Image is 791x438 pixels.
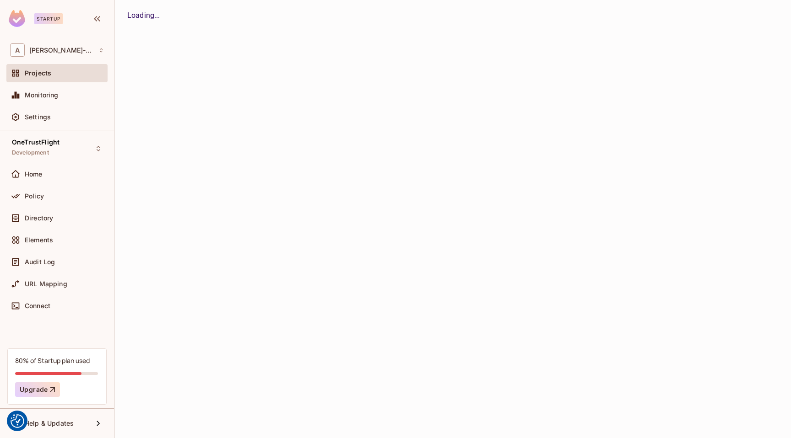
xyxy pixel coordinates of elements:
span: Policy [25,192,44,200]
button: Upgrade [15,382,60,397]
span: Directory [25,214,53,222]
div: 80% of Startup plan used [15,356,90,365]
button: Consent Preferences [11,414,24,428]
span: Help & Updates [25,420,74,427]
div: Startup [34,13,63,24]
span: A [10,43,25,57]
span: Elements [25,236,53,244]
span: Projects [25,69,51,77]
img: SReyMgAAAABJRU5ErkJggg== [9,10,25,27]
img: Revisit consent button [11,414,24,428]
span: Connect [25,302,50,310]
span: Workspace: alex-trustflight-sandbox [29,47,94,54]
div: Loading... [127,10,778,21]
span: URL Mapping [25,280,67,288]
span: OneTrustFlight [12,139,60,146]
span: Monitoring [25,91,59,99]
span: Development [12,149,49,156]
span: Audit Log [25,258,55,266]
span: Home [25,171,43,178]
span: Settings [25,113,51,121]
